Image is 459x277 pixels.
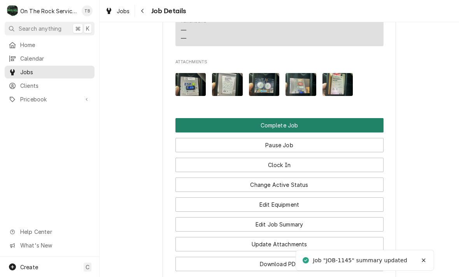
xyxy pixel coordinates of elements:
button: Change Active Status [175,178,384,192]
button: Pause Job [175,138,384,152]
div: Button Group Row [175,152,384,172]
img: hOFKf1YR1iXCGvjALBlJ [322,73,353,96]
span: Calendar [20,54,91,63]
span: K [86,24,89,33]
div: — [181,26,186,34]
a: Clients [5,79,95,92]
span: Jobs [117,7,130,15]
span: Attachments [175,67,384,102]
div: On The Rock Services [20,7,77,15]
a: Jobs [5,66,95,78]
div: Attachments [175,59,384,102]
span: Search anything [19,24,61,33]
span: Create [20,264,38,270]
div: Button Group Row [175,251,384,271]
span: Home [20,41,91,49]
div: Button Group Row [175,118,384,132]
span: What's New [20,241,90,249]
div: On The Rock Services's Avatar [7,5,18,16]
a: Go to What's New [5,239,95,252]
button: Download PDF [175,257,384,271]
div: Button Group Row [175,212,384,232]
div: — [181,34,186,42]
div: Button Group Row [175,232,384,251]
button: Update Attachments [175,237,384,251]
div: TB [82,5,93,16]
button: Edit Equipment [175,197,384,212]
span: Job Details [149,6,186,16]
div: Button Group Row [175,172,384,192]
span: Attachments [175,59,384,65]
div: Button Group Row [175,132,384,152]
img: W1IZQi0EQMC8evOwWvog [175,73,206,96]
button: Search anything⌘K [5,22,95,35]
div: Todd Brady's Avatar [82,5,93,16]
span: Jobs [20,68,91,76]
div: O [7,5,18,16]
div: Reminders [181,18,207,42]
div: Job "JOB-1145" summary updated [313,256,408,265]
a: Home [5,38,95,51]
button: Edit Job Summary [175,217,384,232]
div: Button Group Row [175,192,384,212]
span: Clients [20,82,91,90]
img: 1IpsPviGSVKPp8Vw53Cq [212,73,243,96]
span: Pricebook [20,95,79,103]
a: Jobs [102,5,133,17]
img: itLSiyUtQpSYPKYVWeWa [249,73,280,96]
span: C [86,263,89,271]
div: Button Group [175,118,384,271]
button: Complete Job [175,118,384,132]
img: BOrzWLesTP6k4Jb9xaQq [286,73,316,96]
a: Go to Help Center [5,225,95,238]
a: Calendar [5,52,95,65]
button: Navigate back [137,5,149,17]
span: ⌘ [75,24,81,33]
a: Go to Pricebook [5,93,95,106]
span: Help Center [20,228,90,236]
button: Clock In [175,158,384,172]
